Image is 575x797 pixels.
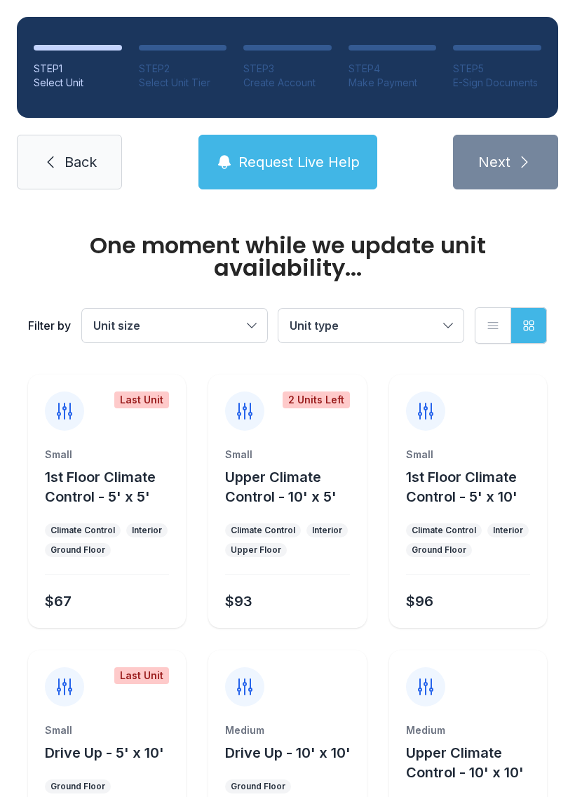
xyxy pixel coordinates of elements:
span: 1st Floor Climate Control - 5' x 5' [45,469,156,505]
div: Make Payment [349,76,437,90]
div: Small [406,448,530,462]
button: Unit size [82,309,267,342]
button: Upper Climate Control - 10' x 10' [406,743,541,782]
div: Small [45,448,169,462]
div: Small [45,723,169,737]
button: Drive Up - 5' x 10' [45,743,164,763]
div: Small [225,448,349,462]
div: Last Unit [114,667,169,684]
button: 1st Floor Climate Control - 5' x 5' [45,467,180,507]
div: Ground Floor [231,781,285,792]
div: STEP 5 [453,62,541,76]
button: Upper Climate Control - 10' x 5' [225,467,360,507]
div: E-Sign Documents [453,76,541,90]
div: Last Unit [114,391,169,408]
span: Back [65,152,97,172]
div: Interior [312,525,342,536]
div: STEP 1 [34,62,122,76]
div: Select Unit [34,76,122,90]
div: Interior [493,525,523,536]
div: Ground Floor [50,544,105,556]
span: Drive Up - 10' x 10' [225,744,351,761]
div: Ground Floor [412,544,466,556]
div: Create Account [243,76,332,90]
button: 1st Floor Climate Control - 5' x 10' [406,467,541,507]
div: Upper Floor [231,544,281,556]
span: Upper Climate Control - 10' x 5' [225,469,337,505]
span: Request Live Help [238,152,360,172]
div: STEP 3 [243,62,332,76]
div: Climate Control [50,525,115,536]
span: Upper Climate Control - 10' x 10' [406,744,524,781]
button: Unit type [278,309,464,342]
div: 2 Units Left [283,391,350,408]
div: STEP 4 [349,62,437,76]
div: Interior [132,525,162,536]
div: Select Unit Tier [139,76,227,90]
div: Ground Floor [50,781,105,792]
div: $96 [406,591,433,611]
div: One moment while we update unit availability... [28,234,547,279]
div: Medium [225,723,349,737]
span: Next [478,152,510,172]
div: Filter by [28,317,71,334]
span: Unit type [290,319,339,333]
div: $93 [225,591,252,611]
div: Climate Control [231,525,295,536]
div: Medium [406,723,530,737]
span: Drive Up - 5' x 10' [45,744,164,761]
span: Unit size [93,319,140,333]
span: 1st Floor Climate Control - 5' x 10' [406,469,517,505]
div: Climate Control [412,525,476,536]
div: STEP 2 [139,62,227,76]
button: Drive Up - 10' x 10' [225,743,351,763]
div: $67 [45,591,72,611]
